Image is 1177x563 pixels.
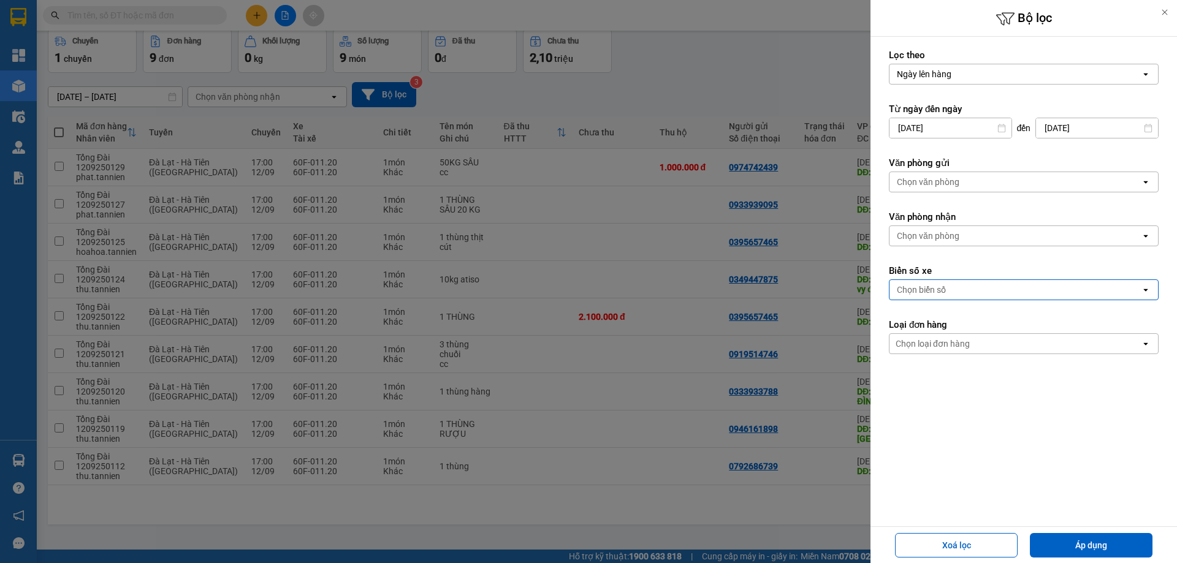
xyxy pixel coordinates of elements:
[889,211,1159,223] label: Văn phòng nhận
[896,338,970,350] div: Chọn loại đơn hàng
[897,284,946,296] div: Chọn biển số
[1141,69,1151,79] svg: open
[897,176,959,188] div: Chọn văn phòng
[897,230,959,242] div: Chọn văn phòng
[1141,231,1151,241] svg: open
[889,103,1159,115] label: Từ ngày đến ngày
[889,49,1159,61] label: Lọc theo
[1141,339,1151,349] svg: open
[1030,533,1152,557] button: Áp dụng
[889,157,1159,169] label: Văn phòng gửi
[953,68,954,80] input: Selected Ngày lên hàng.
[889,265,1159,277] label: Biển số xe
[870,9,1177,28] h6: Bộ lọc
[889,319,1159,331] label: Loại đơn hàng
[889,118,1011,138] input: Select a date.
[895,533,1018,557] button: Xoá lọc
[1017,122,1031,134] span: đến
[1141,177,1151,187] svg: open
[1141,285,1151,295] svg: open
[1036,118,1158,138] input: Select a date.
[897,68,951,80] div: Ngày lên hàng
